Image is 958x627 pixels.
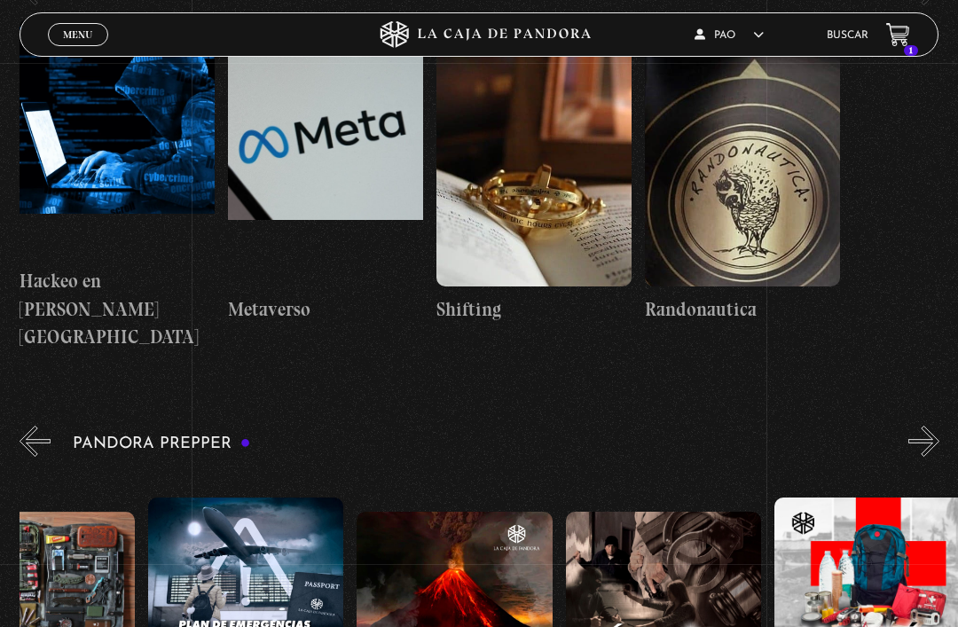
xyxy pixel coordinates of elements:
[63,29,92,40] span: Menu
[20,267,215,351] h4: Hackeo en [PERSON_NAME][GEOGRAPHIC_DATA]
[436,19,632,351] a: Shifting
[58,44,99,57] span: Cerrar
[20,426,51,457] button: Previous
[645,295,840,324] h4: Randonautica
[228,19,423,351] a: Metaverso
[645,19,840,351] a: Randonautica
[228,295,423,324] h4: Metaverso
[886,23,910,47] a: 1
[436,295,632,324] h4: Shifting
[904,45,918,56] span: 1
[908,426,939,457] button: Next
[827,30,868,41] a: Buscar
[73,435,251,452] h3: Pandora Prepper
[695,30,764,41] span: Pao
[20,19,215,351] a: Hackeo en [PERSON_NAME][GEOGRAPHIC_DATA]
